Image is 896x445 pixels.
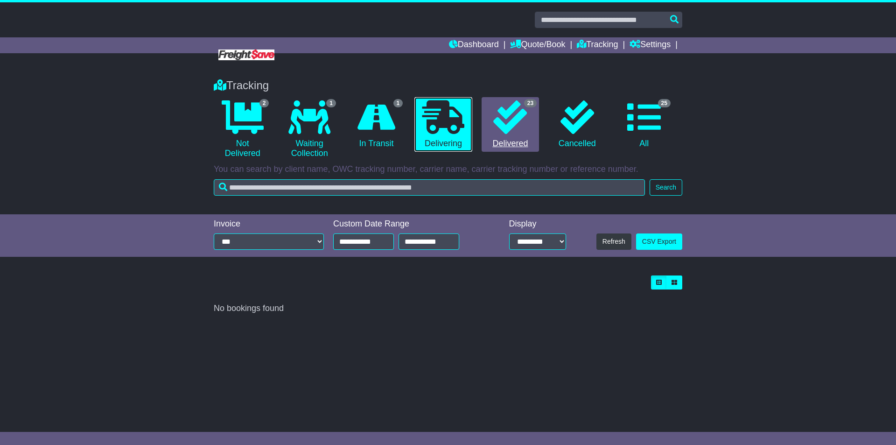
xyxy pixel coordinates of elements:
span: 1 [393,99,403,107]
button: Search [650,179,682,196]
a: Delivering [414,97,472,152]
div: No bookings found [214,304,682,314]
button: Refresh [596,233,631,250]
p: You can search by client name, OWC tracking number, carrier name, carrier tracking number or refe... [214,164,682,175]
a: Dashboard [449,37,499,53]
div: Custom Date Range [333,219,483,229]
a: 25 All [616,97,673,152]
div: Invoice [214,219,324,229]
a: Settings [630,37,671,53]
span: 25 [658,99,671,107]
a: 23 Delivered [482,97,539,152]
span: 2 [259,99,269,107]
div: Display [509,219,566,229]
a: 2 Not Delivered [214,97,271,162]
a: Cancelled [548,97,606,152]
a: Quote/Book [510,37,565,53]
a: 1 In Transit [348,97,405,152]
a: 1 Waiting Collection [280,97,338,162]
a: CSV Export [636,233,682,250]
a: Tracking [577,37,618,53]
span: 23 [524,99,537,107]
span: 1 [326,99,336,107]
img: Freight Save [218,49,274,60]
div: Tracking [209,79,687,92]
